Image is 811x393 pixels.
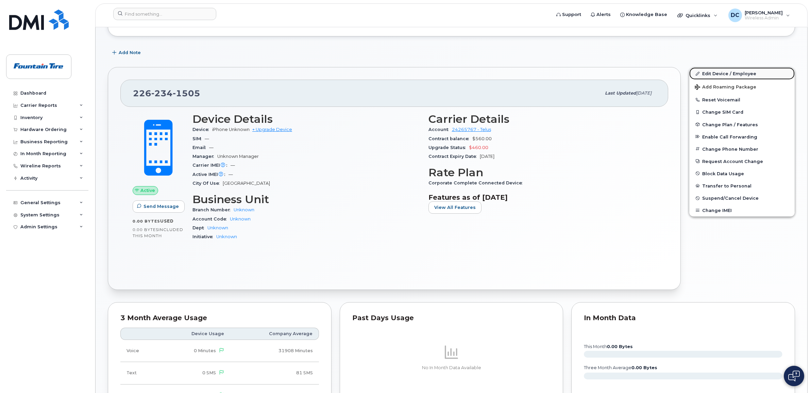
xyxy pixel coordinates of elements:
[689,94,795,106] button: Reset Voicemail
[216,234,237,239] a: Unknown
[452,127,491,132] a: 24265767 - Telus
[584,365,657,370] text: three month average
[702,134,757,139] span: Enable Call Forwarding
[695,84,756,91] span: Add Roaming Package
[689,180,795,192] button: Transfer to Personal
[217,154,259,159] span: Unknown Manager
[133,227,158,232] span: 0.00 Bytes
[230,340,319,362] td: 31908 Minutes
[192,172,229,177] span: Active IMEI
[615,8,672,21] a: Knowledge Base
[192,127,212,132] span: Device
[192,145,209,150] span: Email
[428,193,656,201] h3: Features as of [DATE]
[428,145,469,150] span: Upgrade Status
[745,15,783,21] span: Wireless Admin
[584,344,633,349] text: this month
[472,136,492,141] span: $560.00
[596,11,611,18] span: Alerts
[192,193,420,206] h3: Business Unit
[192,207,234,212] span: Branch Number
[192,234,216,239] span: Initiative
[480,154,494,159] span: [DATE]
[689,143,795,155] button: Change Phone Number
[231,163,235,168] span: —
[352,315,551,322] div: Past Days Usage
[192,216,230,222] span: Account Code
[469,145,488,150] span: $460.00
[160,218,174,224] span: used
[689,167,795,180] button: Block Data Usage
[194,348,216,353] span: 0 Minutes
[192,136,205,141] span: SIM
[229,172,233,177] span: —
[230,328,319,340] th: Company Average
[689,80,795,94] button: Add Roaming Package
[562,11,581,18] span: Support
[428,166,656,179] h3: Rate Plan
[689,155,795,167] button: Request Account Change
[428,180,526,185] span: Corporate Complete Connected Device
[113,8,216,20] input: Find something...
[428,127,452,132] span: Account
[108,47,147,59] button: Add Note
[133,200,185,213] button: Send Message
[434,204,476,211] span: View All Features
[584,315,782,322] div: In Month Data
[552,8,586,21] a: Support
[173,88,200,98] span: 1505
[120,362,159,384] td: Text
[140,187,155,194] span: Active
[689,118,795,131] button: Change Plan / Features
[428,136,472,141] span: Contract balance
[428,201,481,214] button: View All Features
[223,181,270,186] span: [GEOGRAPHIC_DATA]
[689,204,795,216] button: Change IMEI
[788,371,800,381] img: Open chat
[143,203,179,210] span: Send Message
[252,127,292,132] a: + Upgrade Device
[192,225,207,230] span: Dept
[207,225,228,230] a: Unknown
[631,365,657,370] tspan: 0.00 Bytes
[205,136,209,141] span: —
[120,315,319,322] div: 3 Month Average Usage
[702,196,759,201] span: Suspend/Cancel Device
[133,219,160,224] span: 0.00 Bytes
[230,216,251,222] a: Unknown
[586,8,615,21] a: Alerts
[724,9,795,22] div: Dan Crowder
[731,11,739,19] span: DC
[230,362,319,384] td: 81 SMS
[689,67,795,80] a: Edit Device / Employee
[673,9,722,22] div: Quicklinks
[607,344,633,349] tspan: 0.00 Bytes
[689,131,795,143] button: Enable Call Forwarding
[745,10,783,15] span: [PERSON_NAME]
[159,328,230,340] th: Device Usage
[689,106,795,118] button: Change SIM Card
[192,154,217,159] span: Manager
[119,49,141,56] span: Add Note
[151,88,173,98] span: 234
[686,13,710,18] span: Quicklinks
[192,113,420,125] h3: Device Details
[702,122,758,127] span: Change Plan / Features
[234,207,254,212] a: Unknown
[636,91,652,96] span: [DATE]
[209,145,214,150] span: —
[192,181,223,186] span: City Of Use
[120,340,159,362] td: Voice
[352,365,551,371] p: No In Month Data Available
[133,88,200,98] span: 226
[428,154,480,159] span: Contract Expiry Date
[689,192,795,204] button: Suspend/Cancel Device
[428,113,656,125] h3: Carrier Details
[626,11,667,18] span: Knowledge Base
[605,91,636,96] span: Last updated
[202,370,216,375] span: 0 SMS
[212,127,250,132] span: iPhone Unknown
[192,163,231,168] span: Carrier IMEI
